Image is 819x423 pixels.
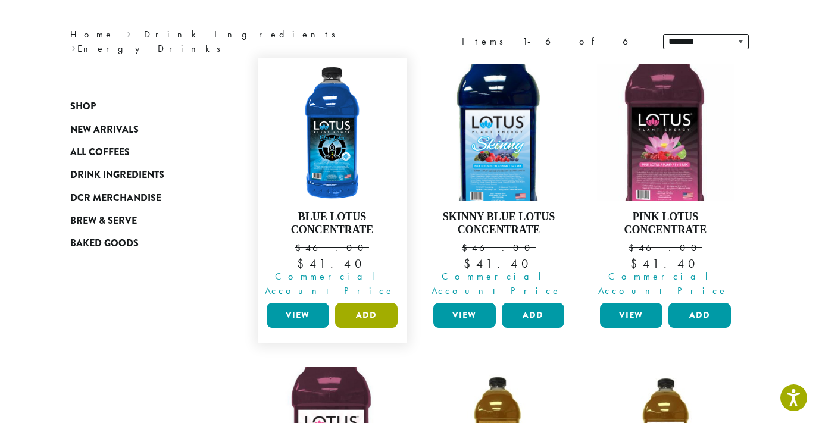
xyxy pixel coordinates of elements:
[297,256,310,271] span: $
[295,242,305,254] span: $
[70,123,139,137] span: New Arrivals
[70,118,213,140] a: New Arrivals
[464,256,476,271] span: $
[592,270,734,298] span: Commercial Account Price
[70,168,164,183] span: Drink Ingredients
[297,256,367,271] bdi: 41.40
[70,232,213,255] a: Baked Goods
[629,242,702,254] bdi: 46.00
[597,64,734,201] img: Lotus_pink_front_1080x-300x300.jpg
[70,236,139,251] span: Baked Goods
[335,303,398,328] button: Add
[259,270,401,298] span: Commercial Account Price
[597,64,734,298] a: Pink Lotus Concentrate $46.00 Commercial Account Price
[433,303,496,328] a: View
[600,303,662,328] a: View
[462,242,536,254] bdi: 46.00
[70,187,213,209] a: DCR Merchandise
[70,99,96,114] span: Shop
[464,256,533,271] bdi: 41.40
[144,28,343,40] a: Drink Ingredients
[264,64,401,201] img: Lotus-Blue-Stock-01.png
[462,35,645,49] div: Items 1-6 of 6
[70,27,392,56] nav: Breadcrumb
[462,242,472,254] span: $
[426,270,567,298] span: Commercial Account Price
[668,303,731,328] button: Add
[629,242,639,254] span: $
[71,37,76,56] span: ›
[295,242,369,254] bdi: 46.00
[430,64,567,201] img: 446_1080x-300x300.png
[502,303,564,328] button: Add
[430,64,567,298] a: Skinny Blue Lotus Concentrate $46.00 Commercial Account Price
[597,211,734,236] h4: Pink Lotus Concentrate
[267,303,329,328] a: View
[70,145,130,160] span: All Coffees
[70,214,137,228] span: Brew & Serve
[70,28,114,40] a: Home
[630,256,700,271] bdi: 41.40
[70,191,161,206] span: DCR Merchandise
[630,256,643,271] span: $
[70,164,213,186] a: Drink Ingredients
[70,95,213,118] a: Shop
[127,23,131,42] span: ›
[70,209,213,232] a: Brew & Serve
[264,64,401,298] a: Blue Lotus Concentrate $46.00 Commercial Account Price
[70,141,213,164] a: All Coffees
[430,211,567,236] h4: Skinny Blue Lotus Concentrate
[264,211,401,236] h4: Blue Lotus Concentrate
